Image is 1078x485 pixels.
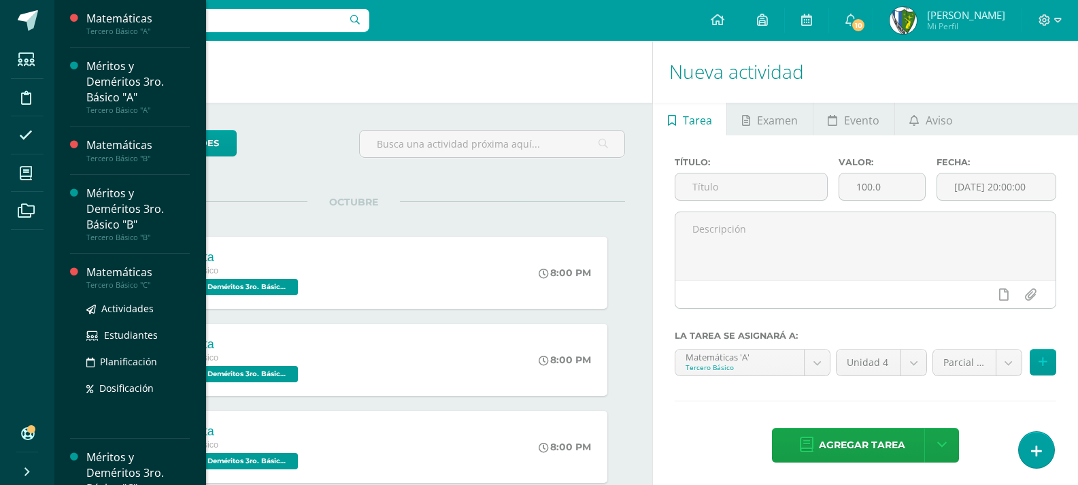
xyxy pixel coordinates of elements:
[86,137,190,153] div: Matemáticas
[844,104,879,137] span: Evento
[943,350,986,375] span: Parcial (10.0%)
[162,424,301,439] div: Conducta
[686,363,794,372] div: Tercero Básico
[683,104,712,137] span: Tarea
[162,366,298,382] span: Méritos y Deméritos 3ro. Básico "B" 'B'
[539,441,591,453] div: 8:00 PM
[675,157,827,167] label: Título:
[86,186,190,233] div: Méritos y Deméritos 3ro. Básico "B"
[86,58,190,105] div: Méritos y Deméritos 3ro. Básico "A"
[819,429,905,462] span: Agregar tarea
[933,350,1022,375] a: Parcial (10.0%)
[86,265,190,280] div: Matemáticas
[813,103,894,135] a: Evento
[162,337,301,352] div: Conducta
[104,329,158,341] span: Estudiantes
[86,11,190,27] div: Matemáticas
[539,267,591,279] div: 8:00 PM
[653,103,726,135] a: Tarea
[927,8,1005,22] span: [PERSON_NAME]
[675,350,830,375] a: Matemáticas 'A'Tercero Básico
[99,382,154,395] span: Dosificación
[86,58,190,115] a: Méritos y Deméritos 3ro. Básico "A"Tercero Básico "A"
[86,11,190,36] a: MatemáticasTercero Básico "A"
[86,27,190,36] div: Tercero Básico "A"
[86,380,190,396] a: Dosificación
[937,173,1056,200] input: Fecha de entrega
[86,105,190,115] div: Tercero Básico "A"
[839,157,926,167] label: Valor:
[727,103,812,135] a: Examen
[86,186,190,242] a: Méritos y Deméritos 3ro. Básico "B"Tercero Básico "B"
[162,250,301,265] div: Conducta
[937,157,1056,167] label: Fecha:
[71,41,636,103] h1: Actividades
[162,453,298,469] span: Méritos y Deméritos 3ro. Básico "C" 'C'
[86,265,190,290] a: MatemáticasTercero Básico "C"
[539,354,591,366] div: 8:00 PM
[63,9,369,32] input: Busca un usuario...
[86,280,190,290] div: Tercero Básico "C"
[86,233,190,242] div: Tercero Básico "B"
[686,350,794,363] div: Matemáticas 'A'
[307,196,400,208] span: OCTUBRE
[839,173,925,200] input: Puntos máximos
[101,302,154,315] span: Actividades
[847,350,890,375] span: Unidad 4
[86,327,190,343] a: Estudiantes
[851,18,866,33] span: 10
[926,104,953,137] span: Aviso
[162,279,298,295] span: Méritos y Deméritos 3ro. Básico "A" 'A'
[837,350,926,375] a: Unidad 4
[890,7,917,34] img: 09cda7a8f8a612387b01df24d4d5f603.png
[675,331,1056,341] label: La tarea se asignará a:
[86,301,190,316] a: Actividades
[100,355,157,368] span: Planificación
[360,131,625,157] input: Busca una actividad próxima aquí...
[86,137,190,163] a: MatemáticasTercero Básico "B"
[675,173,826,200] input: Título
[927,20,1005,32] span: Mi Perfil
[757,104,798,137] span: Examen
[669,41,1062,103] h1: Nueva actividad
[86,354,190,369] a: Planificación
[86,154,190,163] div: Tercero Básico "B"
[895,103,968,135] a: Aviso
